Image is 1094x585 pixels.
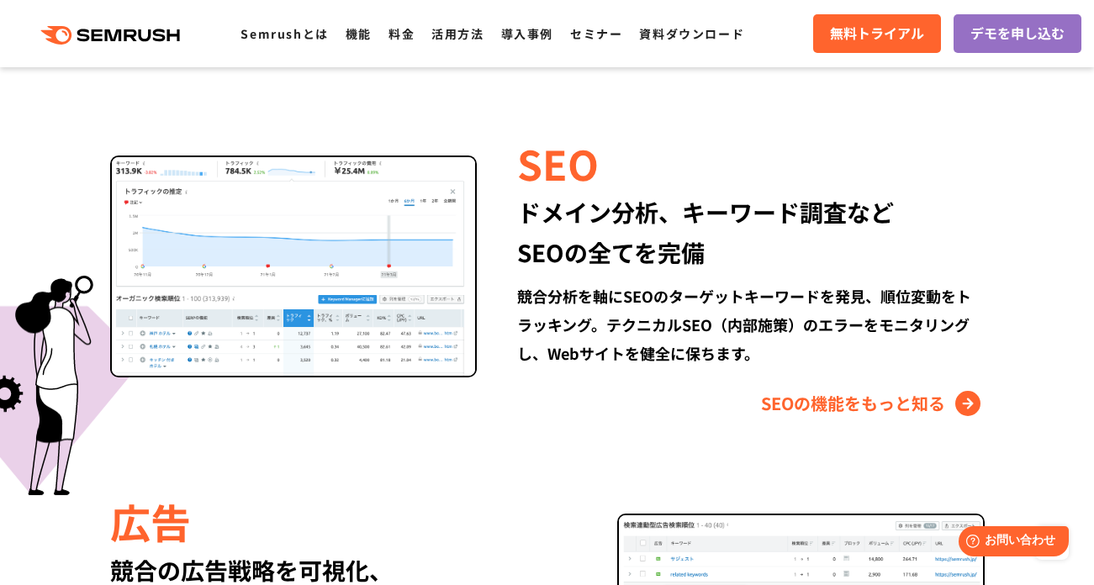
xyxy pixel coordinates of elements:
a: SEOの機能をもっと知る [761,390,985,417]
a: セミナー [570,25,622,42]
span: デモを申し込む [970,23,1065,45]
div: 広告 [110,493,577,550]
iframe: Help widget launcher [944,519,1076,567]
a: 料金 [388,25,415,42]
a: 無料トライアル [813,14,941,53]
a: 導入事例 [501,25,553,42]
div: 競合分析を軸にSEOのターゲットキーワードを発見、順位変動をトラッキング。テクニカルSEO（内部施策）のエラーをモニタリングし、Webサイトを健全に保ちます。 [517,282,984,367]
span: 無料トライアル [830,23,924,45]
a: 活用方法 [431,25,484,42]
div: SEO [517,134,984,192]
a: デモを申し込む [954,14,1081,53]
a: Semrushとは [240,25,328,42]
div: ドメイン分析、キーワード調査など SEOの全てを完備 [517,192,984,272]
a: 機能 [346,25,372,42]
a: 資料ダウンロード [639,25,744,42]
